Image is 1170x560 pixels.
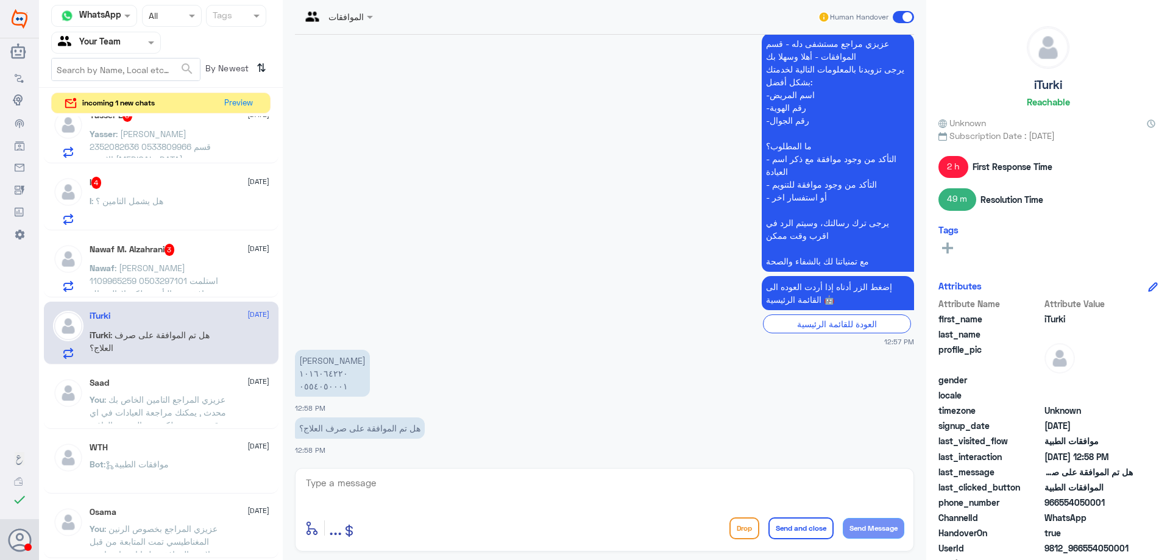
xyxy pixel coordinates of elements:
span: HandoverOn [938,526,1042,539]
span: : [PERSON_NAME] 2352082636 0533809966 قسم الاشعه [MEDICAL_DATA] [90,129,211,165]
h5: Nawaf M. Alzahrani [90,244,175,256]
span: profile_pic [938,343,1042,371]
span: search [180,62,194,76]
span: signup_date [938,419,1042,432]
span: 12:57 PM [884,336,914,347]
span: 12:58 PM [295,404,325,412]
span: 2 h [938,156,968,178]
span: : عزيزي المراجع التامين الخاص بك محدث , يمكنك مراجعة العيادات في اي وقت , متمنين لكم دوم الصحة وا... [90,394,226,430]
img: whatsapp.png [58,7,76,25]
span: هل تم الموافقة على صرف العلاج؟ [1044,466,1133,478]
h5: Osama [90,507,116,517]
span: Bot [90,459,104,469]
h6: Attributes [938,280,982,291]
span: UserId [938,542,1042,555]
span: 966554050001 [1044,496,1133,509]
span: 12:58 PM [295,446,325,454]
span: Subscription Date : [DATE] [938,129,1158,142]
span: null [1044,389,1133,402]
button: Preview [219,93,258,113]
span: 2025-06-12T11:29:02.408Z [1044,419,1133,432]
span: iTurki [1044,313,1133,325]
span: First Response Time [973,160,1052,173]
img: defaultAdmin.png [53,177,83,207]
span: Human Handover [830,12,888,23]
img: defaultAdmin.png [53,378,83,408]
span: : [PERSON_NAME] 1109965259 0503297101 استلمت موافقة من التأمين، لكن لازال هناك مبلغ للدفع، أرجو م... [90,263,218,324]
span: timezone [938,404,1042,417]
p: 8/10/2025, 12:57 PM [762,276,914,310]
p: 8/10/2025, 12:57 PM [762,33,914,272]
h5: Saad [90,378,109,388]
span: last_visited_flow [938,434,1042,447]
img: defaultAdmin.png [53,507,83,537]
img: defaultAdmin.png [53,244,83,274]
span: last_interaction [938,450,1042,463]
img: defaultAdmin.png [53,311,83,341]
button: search [180,59,194,79]
span: incoming 1 new chats [82,97,155,108]
span: [DATE] [247,243,269,254]
span: Attribute Name [938,297,1042,310]
span: last_name [938,328,1042,341]
span: 2025-10-08T09:58:50.393Z [1044,450,1133,463]
i: check [12,492,27,507]
h5: l [90,177,102,189]
span: [DATE] [247,176,269,187]
span: last_clicked_button [938,481,1042,494]
span: true [1044,526,1133,539]
span: [DATE] [247,505,269,516]
img: defaultAdmin.png [53,110,83,140]
span: Attribute Value [1044,297,1133,310]
button: ... [329,514,342,542]
img: Widebot Logo [12,9,27,29]
span: You [90,523,104,534]
span: By Newest [200,58,252,82]
p: 8/10/2025, 12:58 PM [295,350,370,397]
span: You [90,394,104,405]
span: Nawaf [90,263,115,273]
h5: iTurki [90,311,110,321]
span: : موافقات الطبية [104,459,169,469]
button: Avatar [8,528,31,551]
button: Send Message [843,518,904,539]
span: : هل تم الموافقة على صرف العلاج؟ [90,330,210,353]
span: 9812_966554050001 [1044,542,1133,555]
span: موافقات الطبية [1044,434,1133,447]
span: 49 m [938,188,976,210]
span: 2 [1044,511,1133,524]
img: yourTeam.svg [58,34,76,52]
button: Send and close [768,517,834,539]
div: Tags [211,9,232,24]
img: defaultAdmin.png [1027,27,1069,68]
span: ChannelId [938,511,1042,524]
h5: iTurki [1034,78,1062,92]
span: الموافقات الطبية [1044,481,1133,494]
button: Drop [729,517,759,539]
img: defaultAdmin.png [1044,343,1075,374]
h6: Tags [938,224,959,235]
span: [DATE] [247,441,269,452]
span: iTurki [90,330,110,340]
span: Unknown [938,116,986,129]
span: phone_number [938,496,1042,509]
span: locale [938,389,1042,402]
span: Unknown [1044,404,1133,417]
i: ⇅ [257,58,266,78]
img: defaultAdmin.png [53,442,83,473]
div: العودة للقائمة الرئيسية [763,314,911,333]
span: : هل يشمل التامين ؟ [91,196,163,206]
span: 4 [91,177,102,189]
span: 3 [165,244,175,256]
span: l [90,196,91,206]
span: null [1044,374,1133,386]
input: Search by Name, Local etc… [52,58,200,80]
span: last_message [938,466,1042,478]
h6: Reachable [1027,96,1070,107]
span: [DATE] [247,376,269,387]
span: ... [329,517,342,539]
h5: WTH [90,442,108,453]
span: first_name [938,313,1042,325]
span: gender [938,374,1042,386]
p: 8/10/2025, 12:58 PM [295,417,425,439]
